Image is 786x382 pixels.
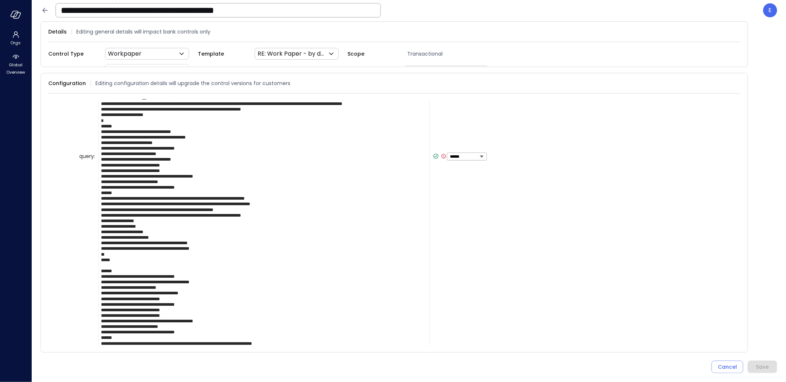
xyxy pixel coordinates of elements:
[4,61,27,76] span: Global Overview
[48,50,96,58] span: Control Type
[1,29,30,47] div: Orgs
[95,79,290,87] span: Editing configuration details will upgrade the control versions for customers
[763,3,777,17] div: Eleanor Yehudai
[712,361,743,373] button: Cancel
[79,154,96,159] span: query
[1,52,30,77] div: Global Overview
[94,153,95,160] span: :
[11,39,21,46] span: Orgs
[108,49,142,58] p: Workpaper
[76,28,210,36] span: Editing general details will impact bank controls only
[718,362,737,372] div: Cancel
[198,50,246,58] span: Template
[48,79,86,87] span: Configuration
[347,50,395,58] span: Scope
[258,49,327,58] p: RE: Work Paper - by days
[404,50,497,58] span: Transactional
[48,28,67,36] span: Details
[769,6,772,15] p: E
